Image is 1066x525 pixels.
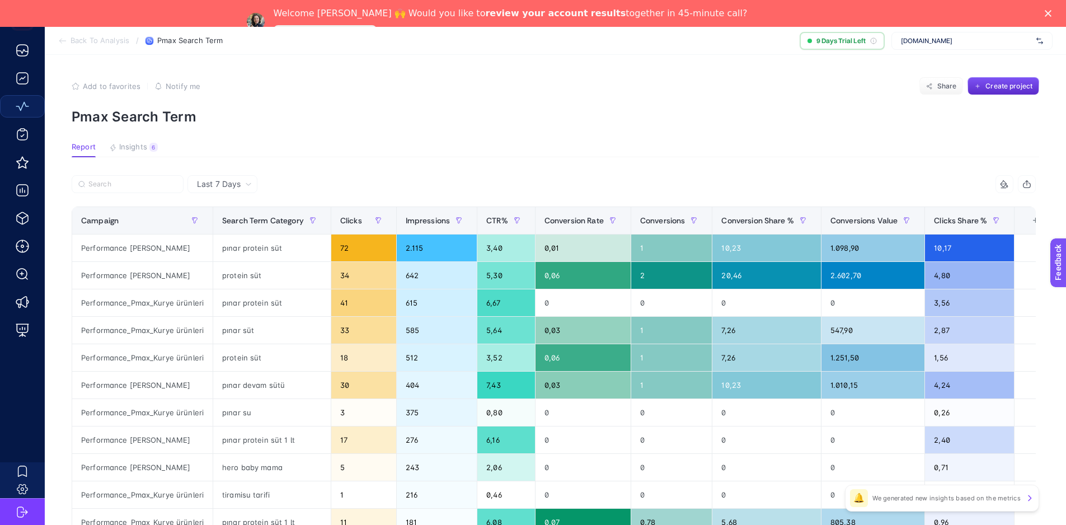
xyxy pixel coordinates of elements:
[485,8,588,18] b: review your account
[536,235,631,261] div: 0,01
[397,372,477,399] div: 404
[985,82,1032,91] span: Create project
[72,317,213,344] div: Performance_Pmax_Kurye ürünleri
[925,426,1014,453] div: 2,40
[406,216,450,225] span: Impressions
[213,235,331,261] div: pınar protein süt
[477,399,535,426] div: 0,80
[477,317,535,344] div: 5,64
[821,426,924,453] div: 0
[397,289,477,316] div: 615
[536,481,631,508] div: 0
[72,109,1039,125] p: Pmax Search Term
[816,36,866,45] span: 9 Days Trial Left
[712,262,821,289] div: 20,46
[72,143,96,152] span: Report
[197,179,241,190] span: Last 7 Days
[631,235,712,261] div: 1
[536,372,631,399] div: 0,03
[536,399,631,426] div: 0
[925,344,1014,371] div: 1,56
[536,289,631,316] div: 0
[925,289,1014,316] div: 3,56
[925,399,1014,426] div: 0,26
[331,344,396,371] div: 18
[631,289,712,316] div: 0
[213,262,331,289] div: protein süt
[925,262,1014,289] div: 4,80
[72,82,140,91] button: Add to favorites
[631,426,712,453] div: 0
[331,454,396,481] div: 5
[154,82,200,91] button: Notify me
[821,454,924,481] div: 0
[712,317,821,344] div: 7,26
[536,317,631,344] div: 0,03
[213,317,331,344] div: pınar süt
[477,235,535,261] div: 3,40
[821,289,924,316] div: 0
[213,344,331,371] div: protein süt
[88,180,177,189] input: Search
[72,454,213,481] div: Performance [PERSON_NAME]
[640,216,685,225] span: Conversions
[631,399,712,426] div: 0
[536,454,631,481] div: 0
[821,372,924,399] div: 1.010,15
[213,426,331,453] div: pınar protein süt 1 lt
[821,399,924,426] div: 0
[340,216,362,225] span: Clicks
[119,143,147,152] span: Insights
[397,399,477,426] div: 375
[937,82,957,91] span: Share
[925,481,1014,508] div: 0,09
[872,494,1021,503] p: We generated new insights based on the metrics
[331,317,396,344] div: 33
[536,262,631,289] div: 0,06
[536,344,631,371] div: 0,06
[477,481,535,508] div: 0,46
[821,235,924,261] div: 1.098,90
[712,372,821,399] div: 10,23
[925,235,1014,261] div: 10,17
[821,344,924,371] div: 1.251,50
[247,13,265,31] img: Profile image for Neslihan
[631,344,712,371] div: 1
[397,317,477,344] div: 585
[213,399,331,426] div: pınar su
[397,454,477,481] div: 243
[544,216,604,225] span: Conversion Rate
[850,489,868,507] div: 🔔
[71,36,129,45] span: Back To Analysis
[331,426,396,453] div: 17
[81,216,119,225] span: Campaign
[631,454,712,481] div: 0
[157,36,223,45] span: Pmax Search Term
[72,399,213,426] div: Performance_Pmax_Kurye ürünleri
[477,262,535,289] div: 5,30
[331,262,396,289] div: 34
[968,77,1039,95] button: Create project
[821,262,924,289] div: 2.602,70
[919,77,963,95] button: Share
[397,481,477,508] div: 216
[166,82,200,91] span: Notify me
[72,426,213,453] div: Performance [PERSON_NAME]
[721,216,794,225] span: Conversion Share %
[1023,216,1032,241] div: 10 items selected
[136,36,139,45] span: /
[631,481,712,508] div: 0
[331,235,396,261] div: 72
[1045,10,1056,17] div: Close
[274,25,377,39] a: Speak with an Expert
[477,289,535,316] div: 6,67
[477,426,535,453] div: 6,16
[477,344,535,371] div: 3,52
[331,372,396,399] div: 30
[712,426,821,453] div: 0
[213,372,331,399] div: pınar devam sütü
[397,235,477,261] div: 2.115
[397,344,477,371] div: 512
[72,372,213,399] div: Performance [PERSON_NAME]
[72,481,213,508] div: Performance_Pmax_Kurye ürünleri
